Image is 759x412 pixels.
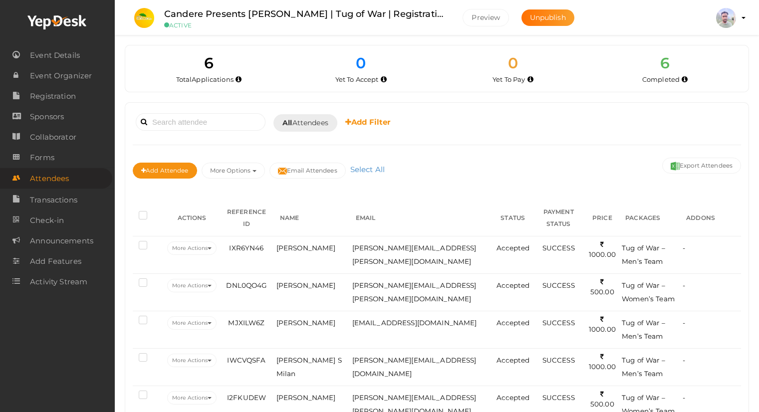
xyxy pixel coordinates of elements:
span: Announcements [30,231,93,251]
span: Total [176,75,234,83]
span: Attendees [282,118,328,128]
b: All [282,118,292,127]
span: Unpublish [530,13,566,22]
span: Event Organizer [30,66,92,86]
th: PRICE [585,200,620,236]
button: More Actions [167,279,217,292]
span: 1000.00 [589,240,616,259]
input: Search attendee [136,113,265,131]
span: Sponsors [30,107,64,127]
span: Accepted [497,319,529,327]
span: Accepted [497,244,529,252]
span: SUCCESS [542,394,575,402]
img: excel.svg [671,162,680,171]
i: Accepted by organizer and yet to make payment [527,77,533,82]
small: ACTIVE [164,21,448,29]
th: ACTIONS [165,200,219,236]
button: More Actions [167,241,217,255]
span: Transactions [30,190,77,210]
label: Candere Presents [PERSON_NAME] | Tug of War | Registration [164,7,448,21]
span: Tug of War – Women’s Team [622,281,675,303]
span: Add Features [30,251,81,271]
button: Preview [463,9,509,26]
span: MJXILW6Z [228,319,264,327]
span: Check-in [30,210,64,230]
span: [PERSON_NAME] [276,281,336,289]
span: 0 [508,54,518,72]
span: SUCCESS [542,319,575,327]
button: Email Attendees [269,163,346,179]
span: SUCCESS [542,356,575,364]
span: I2FKUDEW [227,394,266,402]
span: DNL0QO4G [226,281,266,289]
span: Tug of War – Men’s Team [622,356,665,378]
th: PACKAGES [619,200,680,236]
th: ADDONS [680,200,741,236]
span: Yet To Accept [335,75,379,83]
th: PAYMENT STATUS [532,200,585,236]
th: EMAIL [350,200,494,236]
img: ACg8ocJxTL9uYcnhaNvFZuftGNHJDiiBHTVJlCXhmLL3QY_ku3qgyu-z6A=s100 [716,8,736,28]
span: [PERSON_NAME] [276,244,336,252]
span: Applications [192,75,234,83]
button: Add Attendee [133,163,197,179]
span: 500.00 [590,278,614,296]
span: SUCCESS [542,281,575,289]
button: More Actions [167,391,217,405]
i: Accepted and completed payment succesfully [682,77,688,82]
span: - [683,281,685,289]
span: [PERSON_NAME][EMAIL_ADDRESS][PERSON_NAME][DOMAIN_NAME] [352,244,477,265]
span: - [683,394,685,402]
span: Yet To Pay [493,75,525,83]
button: Unpublish [521,9,574,26]
span: 1000.00 [589,353,616,371]
span: Collaborator [30,127,76,147]
span: IWCVQSFA [227,356,265,364]
span: [PERSON_NAME] [276,319,336,327]
span: Activity Stream [30,272,87,292]
span: Accepted [497,394,529,402]
span: Accepted [497,356,529,364]
span: 0 [356,54,366,72]
span: 1000.00 [589,315,616,334]
button: More Actions [167,316,217,330]
span: [EMAIL_ADDRESS][DOMAIN_NAME] [352,319,477,327]
span: [PERSON_NAME][EMAIL_ADDRESS][DOMAIN_NAME] [352,356,477,378]
span: 500.00 [590,390,614,409]
button: More Options [202,163,265,179]
span: SUCCESS [542,244,575,252]
span: 6 [204,54,214,72]
span: Attendees [30,169,69,189]
span: Forms [30,148,54,168]
span: [PERSON_NAME] S Milan [276,356,342,378]
span: [PERSON_NAME] [276,394,336,402]
span: Tug of War – Men’s Team [622,244,665,265]
span: REFERENCE ID [227,208,266,227]
i: Yet to be accepted by organizer [381,77,387,82]
span: Accepted [497,281,529,289]
span: [PERSON_NAME][EMAIL_ADDRESS][PERSON_NAME][DOMAIN_NAME] [352,281,477,303]
img: 0C2H5NAW_small.jpeg [134,8,154,28]
span: Event Details [30,45,80,65]
span: - [683,319,685,327]
th: NAME [274,200,350,236]
span: IXR6YN46 [229,244,263,252]
span: Completed [642,75,680,83]
span: 6 [660,54,670,72]
b: Add Filter [345,117,391,127]
button: More Actions [167,354,217,367]
img: mail-filled.svg [278,167,287,176]
span: - [683,244,685,252]
span: Registration [30,86,76,106]
button: Export Attendees [662,158,741,174]
span: Tug of War – Men’s Team [622,319,665,340]
th: STATUS [494,200,532,236]
a: Select All [348,165,387,174]
i: Total number of applications [236,77,242,82]
span: - [683,356,685,364]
